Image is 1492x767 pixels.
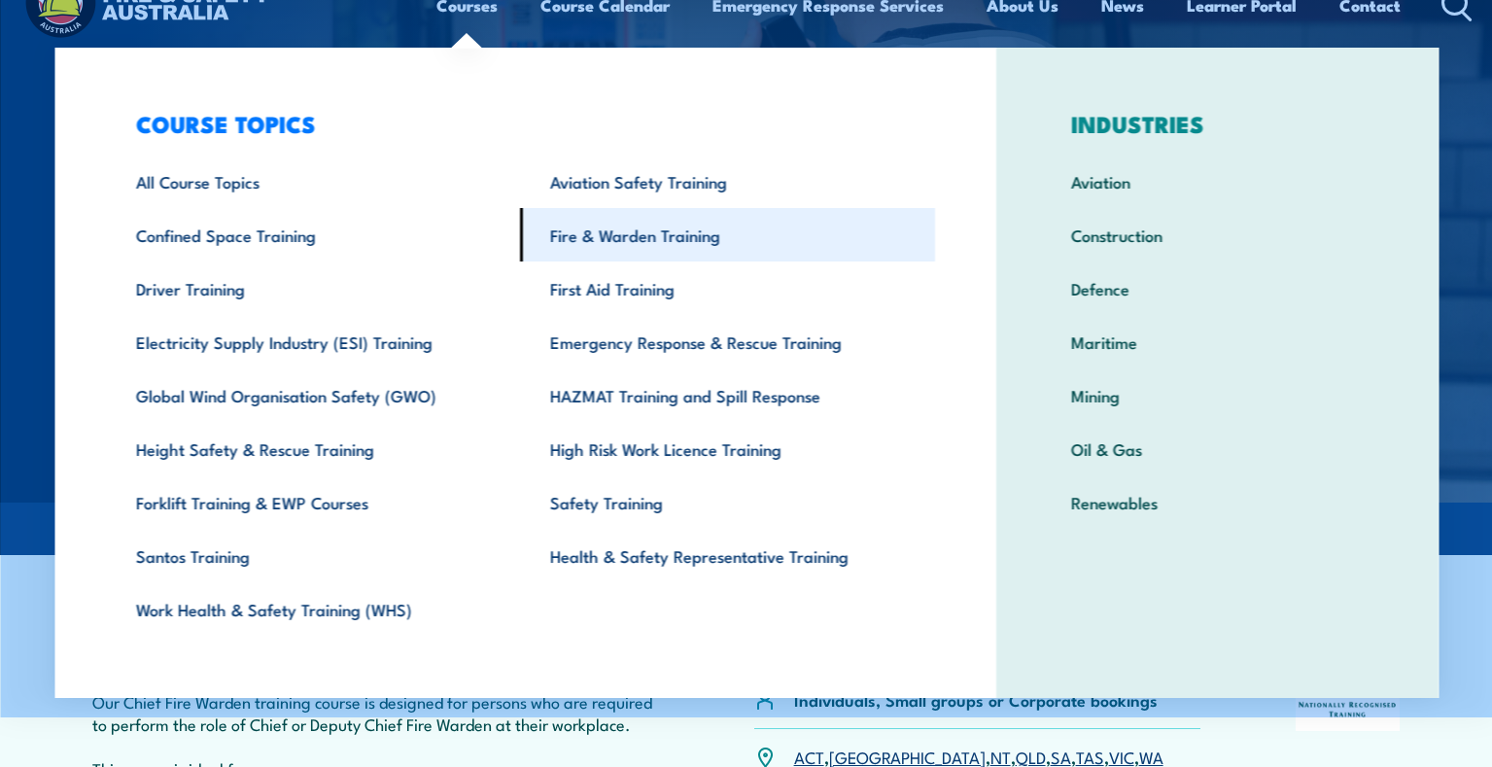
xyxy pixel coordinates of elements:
[105,475,520,529] a: Forklift Training & EWP Courses
[105,155,520,208] a: All Course Topics
[520,315,935,368] a: Emergency Response & Rescue Training
[105,315,520,368] a: Electricity Supply Industry (ESI) Training
[105,110,935,137] h3: COURSE TOPICS
[520,529,935,582] a: Health & Safety Representative Training
[105,208,520,261] a: Confined Space Training
[105,422,520,475] a: Height Safety & Rescue Training
[1041,422,1394,475] a: Oil & Gas
[520,368,935,422] a: HAZMAT Training and Spill Response
[105,368,520,422] a: Global Wind Organisation Safety (GWO)
[520,422,935,475] a: High Risk Work Licence Training
[1041,208,1394,261] a: Construction
[1041,110,1394,137] h3: INDUSTRIES
[520,261,935,315] a: First Aid Training
[794,688,1158,711] p: Individuals, Small groups or Corporate bookings
[1041,315,1394,368] a: Maritime
[105,582,520,636] a: Work Health & Safety Training (WHS)
[105,261,520,315] a: Driver Training
[520,155,935,208] a: Aviation Safety Training
[105,529,520,582] a: Santos Training
[1041,261,1394,315] a: Defence
[1041,155,1394,208] a: Aviation
[520,475,935,529] a: Safety Training
[92,690,660,736] p: Our Chief Fire Warden training course is designed for persons who are required to perform the rol...
[520,208,935,261] a: Fire & Warden Training
[1041,475,1394,529] a: Renewables
[1041,368,1394,422] a: Mining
